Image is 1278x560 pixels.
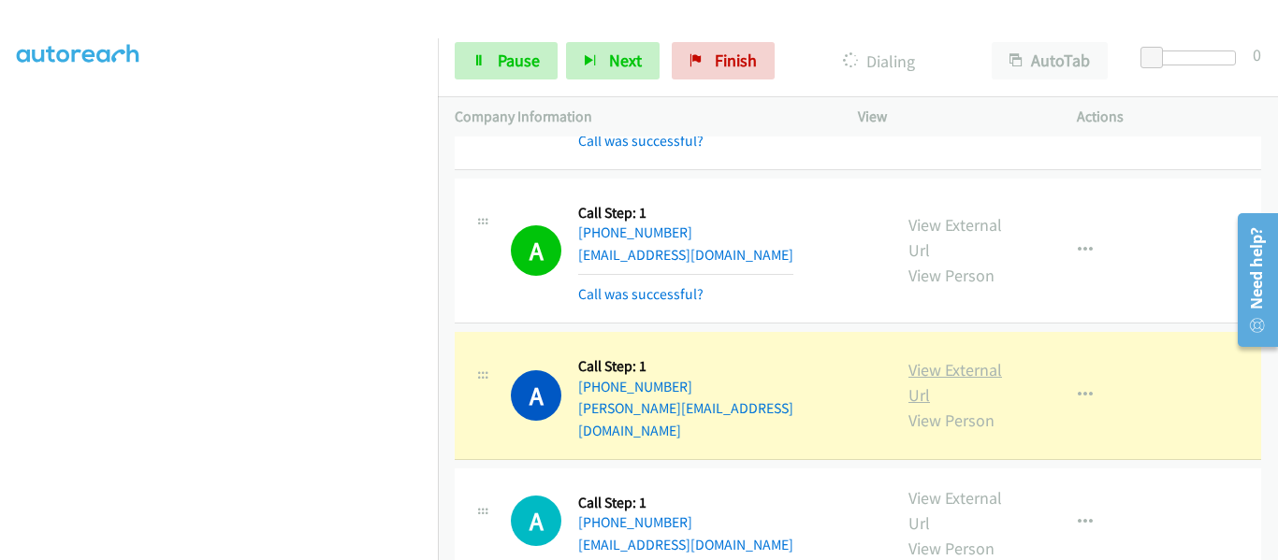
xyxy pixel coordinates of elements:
span: Finish [715,50,757,71]
a: Finish [672,42,775,79]
div: The call is yet to be attempted [511,495,561,546]
a: View External Url [908,359,1002,406]
p: Actions [1077,106,1262,128]
iframe: Resource Center [1224,206,1278,354]
a: [PERSON_NAME][EMAIL_ADDRESS][DOMAIN_NAME] [578,399,793,439]
span: Next [609,50,642,71]
h1: A [511,225,561,276]
a: View Person [908,265,995,286]
a: View External Url [908,214,1002,261]
p: View [858,106,1043,128]
a: View External Url [908,487,1002,534]
h5: Call Step: 1 [578,494,793,512]
a: [EMAIL_ADDRESS][DOMAIN_NAME] [578,536,793,553]
a: [PHONE_NUMBER] [578,513,692,531]
button: AutoTab [992,42,1108,79]
p: Dialing [800,49,958,74]
p: Company Information [455,106,824,128]
a: Pause [455,42,558,79]
a: View Person [908,409,995,431]
a: View Person [908,538,995,559]
h1: A [511,495,561,546]
a: Call was successful? [578,132,704,150]
h5: Call Step: 1 [578,357,875,376]
h1: A [511,370,561,421]
a: [PHONE_NUMBER] [578,223,692,241]
button: Next [566,42,660,79]
div: 0 [1253,42,1261,67]
a: Call was successful? [578,285,704,303]
h5: Call Step: 1 [578,204,793,223]
a: [PHONE_NUMBER] [578,378,692,395]
span: Pause [498,50,540,71]
a: [EMAIL_ADDRESS][DOMAIN_NAME] [578,246,793,264]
